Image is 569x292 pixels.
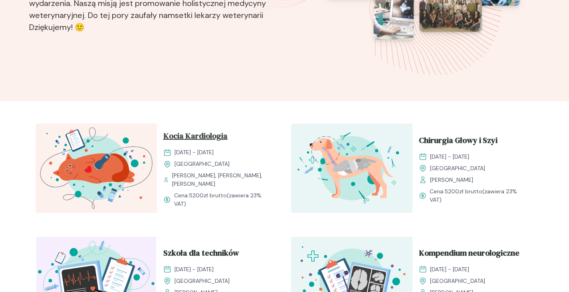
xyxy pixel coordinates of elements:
span: Kocia Kardiologia [163,130,228,145]
span: [DATE] - [DATE] [174,148,214,157]
span: Chirurgia Głowy i Szyi [419,134,498,149]
span: 5200 zł brutto [189,192,227,199]
span: Cena: (zawiera 23% VAT) [430,187,527,204]
b: setki lekarzy weterynarii [175,10,263,20]
a: Szkoła dla techników [163,247,272,262]
a: Kocia Kardiologia [163,130,272,145]
span: Cena: (zawiera 23% VAT) [174,191,272,208]
span: [PERSON_NAME] [430,176,473,184]
span: Kompendium neurologiczne [419,247,519,262]
span: [GEOGRAPHIC_DATA] [174,160,230,168]
span: [GEOGRAPHIC_DATA] [430,277,485,285]
span: Szkoła dla techników [163,247,239,262]
img: aHfXlEMqNJQqH-jZ_KociaKardio_T.svg [36,123,157,213]
span: [GEOGRAPHIC_DATA] [430,164,485,173]
span: 5200 zł brutto [444,188,482,195]
img: ZqFXfB5LeNNTxeHy_ChiruGS_T.svg [291,123,412,213]
a: Chirurgia Głowy i Szyi [419,134,527,149]
a: Kompendium neurologiczne [419,247,527,262]
span: [PERSON_NAME], [PERSON_NAME], [PERSON_NAME] [172,171,272,188]
span: [DATE] - [DATE] [430,265,469,274]
span: [DATE] - [DATE] [174,265,214,274]
span: [GEOGRAPHIC_DATA] [174,277,230,285]
span: [DATE] - [DATE] [430,153,469,161]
